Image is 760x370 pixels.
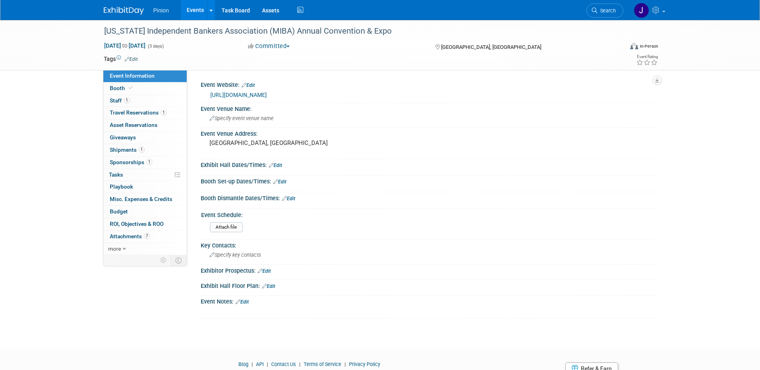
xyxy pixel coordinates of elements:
[110,183,133,190] span: Playbook
[103,132,187,144] a: Giveaways
[349,361,380,367] a: Privacy Policy
[110,122,157,128] span: Asset Reservations
[242,82,255,88] a: Edit
[104,55,138,63] td: Tags
[147,44,164,49] span: (3 days)
[201,79,657,89] div: Event Website:
[441,44,541,50] span: [GEOGRAPHIC_DATA], [GEOGRAPHIC_DATA]
[597,8,616,14] span: Search
[271,361,296,367] a: Contact Us
[110,221,163,227] span: ROI, Objectives & ROO
[639,43,658,49] div: In-Person
[108,245,121,252] span: more
[297,361,302,367] span: |
[201,239,657,249] div: Key Contacts:
[201,159,657,169] div: Exhibit Hall Dates/Times:
[103,231,187,243] a: Attachments7
[201,265,657,275] div: Exhibitor Prospectus:
[110,97,130,104] span: Staff
[210,139,382,147] pre: [GEOGRAPHIC_DATA], [GEOGRAPHIC_DATA]
[170,255,187,265] td: Toggle Event Tabs
[103,243,187,255] a: more
[153,7,169,14] span: Pinion
[343,361,348,367] span: |
[103,95,187,107] a: Staff1
[201,128,657,138] div: Event Venue Address:
[201,192,657,203] div: Booth Dismantle Dates/Times:
[104,42,146,49] span: [DATE] [DATE]
[587,4,623,18] a: Search
[630,43,638,49] img: Format-Inperson.png
[144,233,150,239] span: 7
[110,159,152,165] span: Sponsorships
[269,163,282,168] a: Edit
[238,361,248,367] a: Blog
[262,284,275,289] a: Edit
[201,209,653,219] div: Event Schedule:
[139,147,145,153] span: 1
[304,361,341,367] a: Terms of Service
[236,299,249,305] a: Edit
[104,7,144,15] img: ExhibitDay
[576,42,659,54] div: Event Format
[146,159,152,165] span: 1
[201,175,657,186] div: Booth Set-up Dates/Times:
[101,24,611,38] div: [US_STATE] Independent Bankers Association (MIBA) Annual Convention & Expo
[282,196,295,201] a: Edit
[201,103,657,113] div: Event Venue Name:
[103,144,187,156] a: Shipments1
[210,92,267,98] a: [URL][DOMAIN_NAME]
[258,268,271,274] a: Edit
[129,86,133,90] i: Booth reservation complete
[124,97,130,103] span: 1
[636,55,658,59] div: Event Rating
[103,206,187,218] a: Budget
[103,157,187,169] a: Sponsorships1
[110,85,134,91] span: Booth
[273,179,286,185] a: Edit
[121,42,129,49] span: to
[110,134,136,141] span: Giveaways
[109,171,123,178] span: Tasks
[250,361,255,367] span: |
[634,3,649,18] img: Jennifer Plumisto
[103,119,187,131] a: Asset Reservations
[103,107,187,119] a: Travel Reservations1
[103,169,187,181] a: Tasks
[161,110,167,116] span: 1
[103,70,187,82] a: Event Information
[103,82,187,95] a: Booth
[157,255,171,265] td: Personalize Event Tab Strip
[110,72,155,79] span: Event Information
[110,109,167,116] span: Travel Reservations
[103,193,187,205] a: Misc. Expenses & Credits
[110,147,145,153] span: Shipments
[110,233,150,239] span: Attachments
[110,196,172,202] span: Misc. Expenses & Credits
[125,56,138,62] a: Edit
[265,361,270,367] span: |
[110,208,128,215] span: Budget
[210,115,274,121] span: Specify event venue name
[210,252,261,258] span: Specify key contacts
[201,296,657,306] div: Event Notes:
[103,218,187,230] a: ROI, Objectives & ROO
[201,280,657,290] div: Exhibit Hall Floor Plan:
[245,42,293,50] button: Committed
[103,181,187,193] a: Playbook
[256,361,264,367] a: API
